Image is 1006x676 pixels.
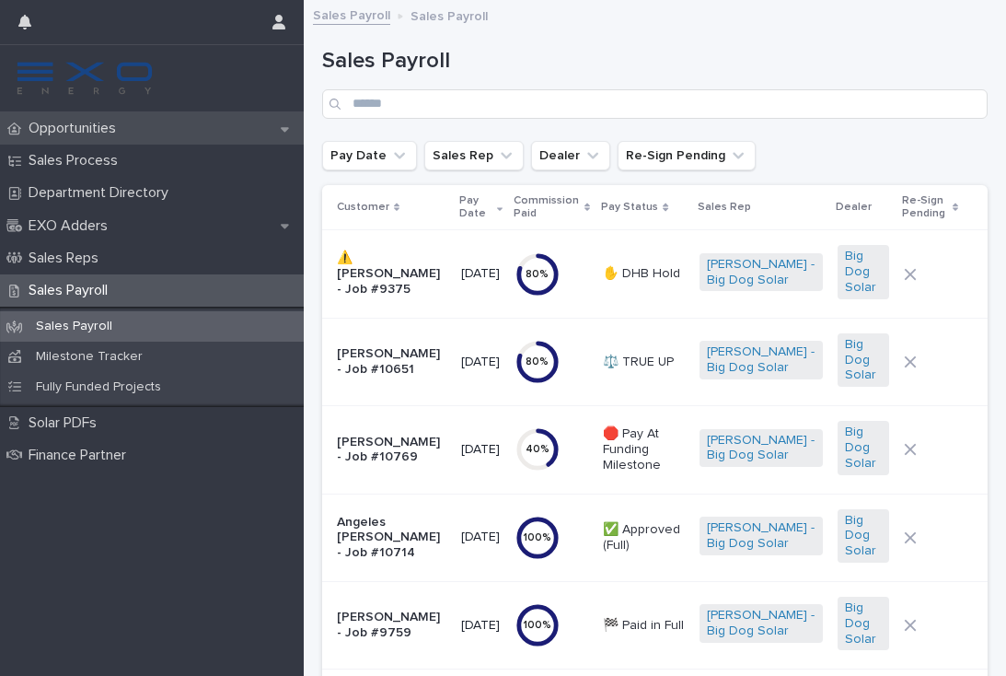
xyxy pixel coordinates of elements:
[845,600,883,647] a: Big Dog Solar
[845,513,883,559] a: Big Dog Solar
[461,618,501,634] p: [DATE]
[515,355,560,368] div: 80 %
[21,447,141,464] p: Finance Partner
[21,379,176,395] p: Fully Funded Projects
[531,141,610,170] button: Dealer
[707,257,815,288] a: [PERSON_NAME] - Big Dog Solar
[337,251,446,297] p: ⚠️ [PERSON_NAME] - Job #9375
[21,319,127,334] p: Sales Payroll
[845,337,883,383] a: Big Dog Solar
[21,414,111,432] p: Solar PDFs
[322,141,417,170] button: Pay Date
[322,581,988,669] tr: [PERSON_NAME] - Job #9759[DATE]100%🏁 Paid in Full[PERSON_NAME] - Big Dog Solar Big Dog Solar
[21,184,183,202] p: Department Directory
[461,530,501,545] p: [DATE]
[337,515,446,561] p: Angeles [PERSON_NAME] - Job #10714
[515,268,560,281] div: 80 %
[603,618,685,634] p: 🏁 Paid in Full
[515,443,560,456] div: 40 %
[707,433,815,464] a: [PERSON_NAME] - Big Dog Solar
[322,89,988,119] input: Search
[707,344,815,376] a: [PERSON_NAME] - Big Dog Solar
[337,346,446,378] p: [PERSON_NAME] - Job #10651
[313,4,390,25] a: Sales Payroll
[337,197,389,217] p: Customer
[21,250,113,267] p: Sales Reps
[322,494,988,581] tr: Angeles [PERSON_NAME] - Job #10714[DATE]100%✅ Approved (Full)[PERSON_NAME] - Big Dog Solar Big Do...
[515,531,560,544] div: 100 %
[603,522,685,554] p: ✅ Approved (Full)
[21,152,133,169] p: Sales Process
[603,426,685,472] p: 🛑 Pay At Funding Milestone
[618,141,756,170] button: Re-Sign Pending
[337,435,446,466] p: [PERSON_NAME] - Job #10769
[461,442,501,458] p: [DATE]
[21,349,157,365] p: Milestone Tracker
[836,197,872,217] p: Dealer
[21,217,122,235] p: EXO Adders
[845,249,883,295] a: Big Dog Solar
[322,406,988,494] tr: [PERSON_NAME] - Job #10769[DATE]40%🛑 Pay At Funding Milestone[PERSON_NAME] - Big Dog Solar Big Do...
[845,425,883,471] a: Big Dog Solar
[322,318,988,405] tr: [PERSON_NAME] - Job #10651[DATE]80%⚖️ TRUE UP[PERSON_NAME] - Big Dog Solar Big Dog Solar
[21,282,122,299] p: Sales Payroll
[603,355,685,370] p: ⚖️ TRUE UP
[514,191,580,225] p: Commission Paid
[601,197,658,217] p: Pay Status
[322,48,988,75] h1: Sales Payroll
[461,266,501,282] p: [DATE]
[707,608,815,639] a: [PERSON_NAME] - Big Dog Solar
[698,197,751,217] p: Sales Rep
[21,120,131,137] p: Opportunities
[461,355,501,370] p: [DATE]
[603,266,685,282] p: ✋ DHB Hold
[459,191,492,225] p: Pay Date
[902,191,947,225] p: Re-Sign Pending
[410,5,488,25] p: Sales Payroll
[424,141,524,170] button: Sales Rep
[322,230,988,318] tr: ⚠️ [PERSON_NAME] - Job #9375[DATE]80%✋ DHB Hold[PERSON_NAME] - Big Dog Solar Big Dog Solar
[15,60,155,97] img: FKS5r6ZBThi8E5hshIGi
[707,520,815,552] a: [PERSON_NAME] - Big Dog Solar
[515,619,560,632] div: 100 %
[337,610,446,641] p: [PERSON_NAME] - Job #9759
